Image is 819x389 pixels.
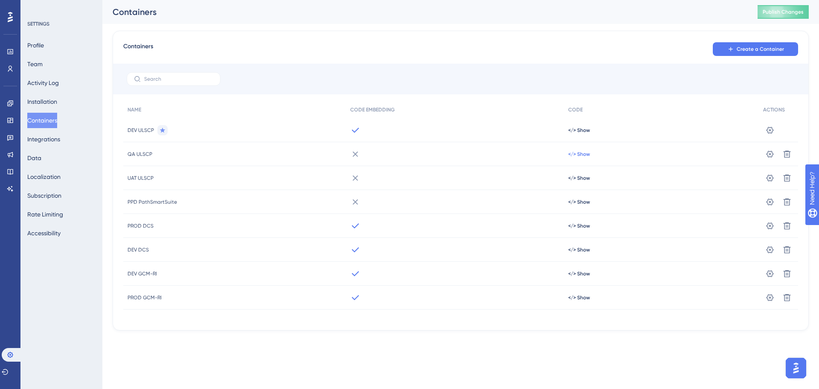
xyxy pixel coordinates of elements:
button: </> Show [568,151,590,158]
button: Localization [27,169,61,184]
div: SETTINGS [27,20,96,27]
span: Create a Container [737,46,784,53]
button: </> Show [568,175,590,181]
span: PROD GCM-RI [128,294,162,301]
button: </> Show [568,127,590,134]
span: ACTIONS [763,106,785,113]
button: Containers [27,113,57,128]
button: Installation [27,94,57,109]
button: Subscription [27,188,61,203]
button: Integrations [27,132,60,147]
span: Need Help? [20,2,53,12]
span: DEV GCM-RI [128,270,157,277]
div: Containers [113,6,736,18]
input: Search [144,76,213,82]
span: Publish Changes [763,9,804,15]
button: Create a Container [713,42,798,56]
span: PPD PathSmartSuite [128,199,177,205]
span: CODE EMBEDDING [350,106,395,113]
span: NAME [128,106,141,113]
button: </> Show [568,246,590,253]
iframe: UserGuiding AI Assistant Launcher [783,355,809,381]
button: Data [27,150,41,166]
span: Containers [123,41,153,57]
button: </> Show [568,270,590,277]
span: DEV ULSCP [128,127,154,134]
span: QA ULSCP [128,151,152,158]
button: </> Show [568,222,590,229]
button: Profile [27,38,44,53]
button: Rate Limiting [27,207,63,222]
span: CODE [568,106,583,113]
span: UAT ULSCP [128,175,154,181]
button: </> Show [568,199,590,205]
button: Activity Log [27,75,59,91]
button: </> Show [568,294,590,301]
button: Team [27,56,43,72]
span: PROD DCS [128,222,154,229]
span: DEV DCS [128,246,149,253]
button: Accessibility [27,225,61,241]
button: Publish Changes [758,5,809,19]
